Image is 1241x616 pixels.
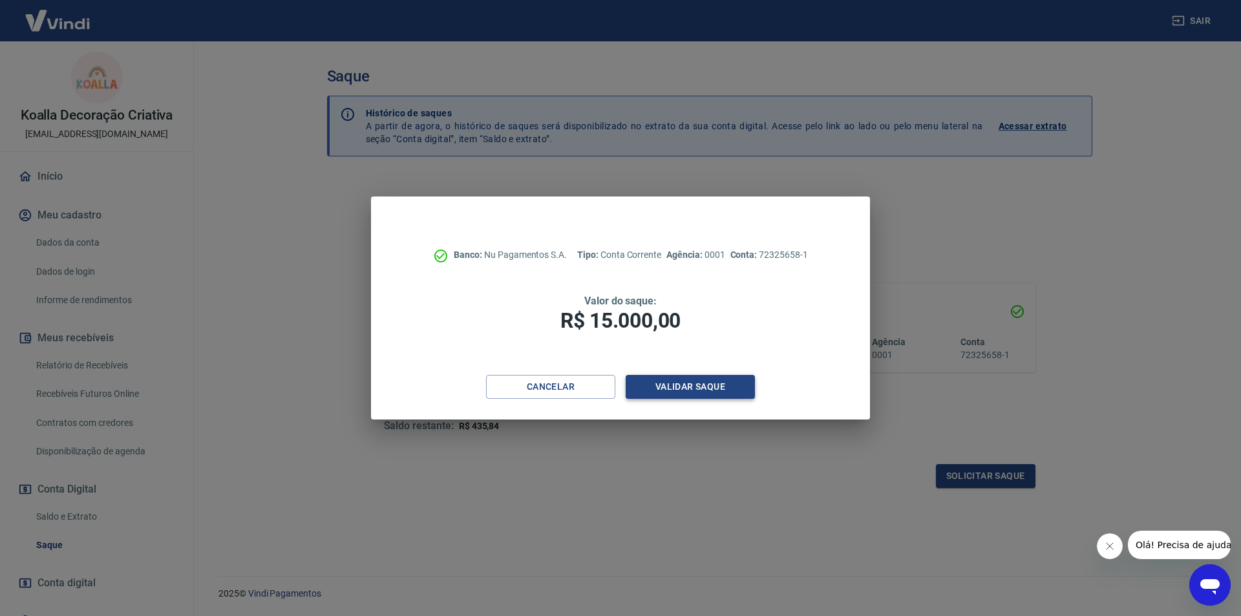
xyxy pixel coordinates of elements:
[8,9,109,19] span: Olá! Precisa de ajuda?
[1128,531,1231,559] iframe: Mensagem da empresa
[577,248,661,262] p: Conta Corrente
[577,250,600,260] span: Tipo:
[560,308,681,333] span: R$ 15.000,00
[730,248,808,262] p: 72325658-1
[454,250,484,260] span: Banco:
[584,295,657,307] span: Valor do saque:
[486,375,615,399] button: Cancelar
[626,375,755,399] button: Validar saque
[666,250,705,260] span: Agência:
[1097,533,1123,559] iframe: Fechar mensagem
[666,248,725,262] p: 0001
[454,248,567,262] p: Nu Pagamentos S.A.
[730,250,759,260] span: Conta:
[1189,564,1231,606] iframe: Botão para abrir a janela de mensagens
